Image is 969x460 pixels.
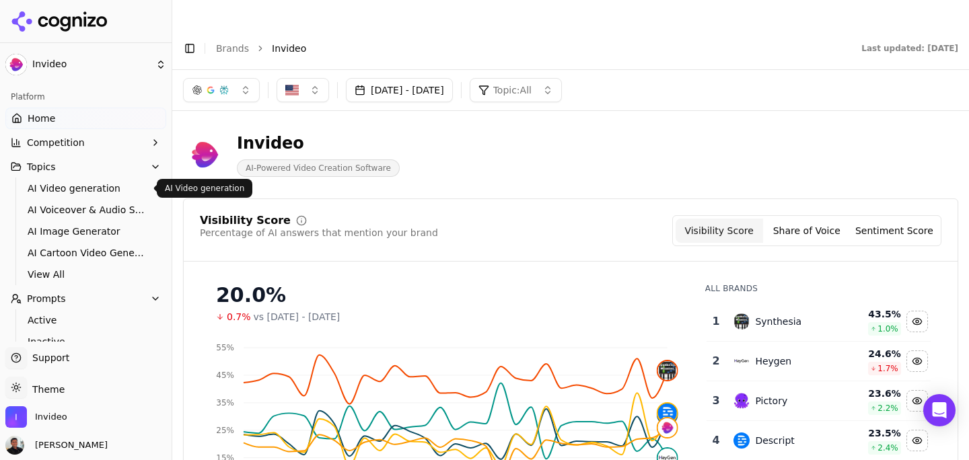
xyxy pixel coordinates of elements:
div: Open Intercom Messenger [923,394,956,426]
span: View All [28,268,145,281]
div: Invideo [237,132,400,154]
span: 2.4 % [877,443,898,453]
div: 4 [712,432,721,449]
tspan: 45% [216,371,234,380]
span: 0.7% [227,310,251,323]
a: Inactive [22,332,150,351]
span: AI Voiceover & Audio Synthesis Software [28,203,145,217]
button: Sentiment Score [851,219,938,243]
div: 24.6 % [845,347,901,360]
div: 43.5 % [845,307,901,321]
img: Invideo [5,406,27,428]
img: pictory [733,393,750,409]
div: Synthesia [755,315,801,328]
span: Inactive [28,335,145,348]
span: Invideo [32,59,150,71]
div: All Brands [705,283,931,294]
span: 2.2 % [877,403,898,414]
span: 1.0 % [877,323,898,334]
div: Percentage of AI answers that mention your brand [200,226,438,239]
span: AI Video generation [28,182,145,195]
img: descript [658,404,677,422]
span: Topic: All [493,83,532,97]
button: Open organization switcher [5,406,67,428]
span: Topics [27,160,56,174]
a: AI Image Generator [22,222,150,241]
button: Hide synthesia data [906,311,928,332]
div: Platform [5,86,166,108]
button: Open user button [5,436,108,455]
span: AI Image Generator [28,225,145,238]
div: Last updated: [DATE] [861,43,958,54]
a: View All [22,265,150,284]
div: 23.5 % [845,426,901,440]
tr: 1synthesiaSynthesia43.5%1.0%Hide synthesia data [707,302,931,342]
span: AI-Powered Video Creation Software [237,159,400,177]
img: Invideo [5,54,27,75]
a: AI Cartoon Video Generator [22,243,150,262]
button: Visibility Score [676,219,763,243]
span: Support [27,351,69,365]
span: Prompts [27,292,66,305]
span: [PERSON_NAME] [30,439,108,451]
img: synthesia [658,361,677,380]
img: Ankit Solanki [5,436,24,455]
nav: breadcrumb [216,42,834,55]
button: [DATE] - [DATE] [346,78,453,102]
tspan: 55% [216,343,234,352]
div: Visibility Score [200,215,291,226]
a: Brands [216,43,249,54]
tspan: 25% [216,426,234,435]
button: Topics [5,156,166,178]
div: 20.0% [216,283,678,307]
div: Descript [755,434,794,447]
p: AI Video generation [165,183,244,194]
button: Share of Voice [763,219,851,243]
button: Hide heygen data [906,350,928,372]
span: Home [28,112,55,125]
img: invideo [658,418,677,437]
tspan: 35% [216,398,234,408]
a: AI Video generation [22,179,150,198]
button: Hide descript data [906,430,928,451]
button: Hide pictory data [906,390,928,412]
span: Invideo [272,42,306,55]
img: heygen [733,353,750,369]
img: descript [733,432,750,449]
span: Theme [27,384,65,395]
span: 1.7 % [877,363,898,374]
span: Competition [27,136,85,149]
div: Pictory [755,394,787,408]
div: 3 [712,393,721,409]
tr: 3pictoryPictory23.6%2.2%Hide pictory data [707,381,931,421]
img: synthesia [733,313,750,330]
span: AI Cartoon Video Generator [28,246,145,260]
span: vs [DATE] - [DATE] [254,310,340,323]
img: Invideo [183,133,226,176]
img: United States [285,83,299,97]
button: Prompts [5,288,166,309]
div: Heygen [755,354,791,368]
div: 2 [712,353,721,369]
span: Active [28,313,145,327]
span: Invideo [35,411,67,423]
div: 23.6 % [845,387,901,400]
a: Home [5,108,166,129]
button: Competition [5,132,166,153]
a: AI Voiceover & Audio Synthesis Software [22,200,150,219]
a: Active [22,311,150,330]
div: 1 [712,313,721,330]
tr: 2heygenHeygen24.6%1.7%Hide heygen data [707,342,931,381]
